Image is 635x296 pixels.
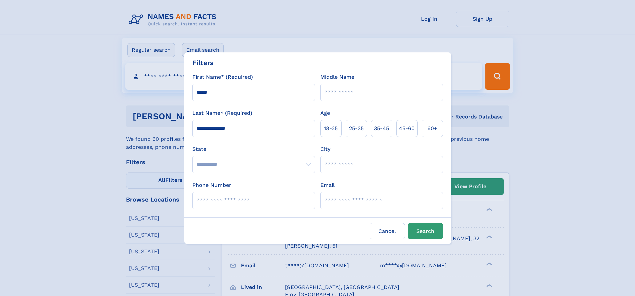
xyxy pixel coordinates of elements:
[192,181,231,189] label: Phone Number
[324,124,338,132] span: 18‑25
[320,73,354,81] label: Middle Name
[192,73,253,81] label: First Name* (Required)
[320,145,330,153] label: City
[320,181,335,189] label: Email
[192,109,252,117] label: Last Name* (Required)
[408,223,443,239] button: Search
[192,145,315,153] label: State
[192,58,214,68] div: Filters
[370,223,405,239] label: Cancel
[399,124,415,132] span: 45‑60
[349,124,364,132] span: 25‑35
[427,124,437,132] span: 60+
[320,109,330,117] label: Age
[374,124,389,132] span: 35‑45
